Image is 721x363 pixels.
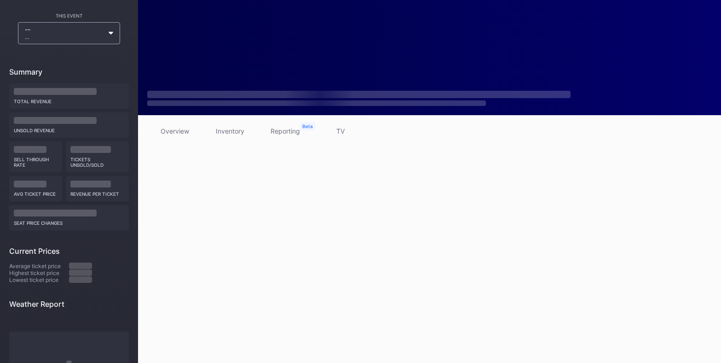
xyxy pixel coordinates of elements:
div: Highest ticket price [9,269,69,276]
div: Sell Through Rate [14,153,58,168]
a: TV [313,124,368,138]
div: Unsold Revenue [14,124,124,133]
div: seat price changes [14,217,124,226]
a: reporting [258,124,313,138]
div: Revenue per ticket [70,187,125,197]
div: Summary [9,67,129,76]
div: This Event [9,13,129,18]
a: inventory [202,124,258,138]
div: Total Revenue [14,95,124,104]
div: Lowest ticket price [9,276,69,283]
div: -- [25,25,104,41]
div: -- [25,35,104,41]
div: Weather Report [9,299,129,309]
div: Avg ticket price [14,187,58,197]
a: overview [147,124,202,138]
div: Average ticket price [9,263,69,269]
div: Tickets Unsold/Sold [70,153,125,168]
div: Current Prices [9,246,129,256]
